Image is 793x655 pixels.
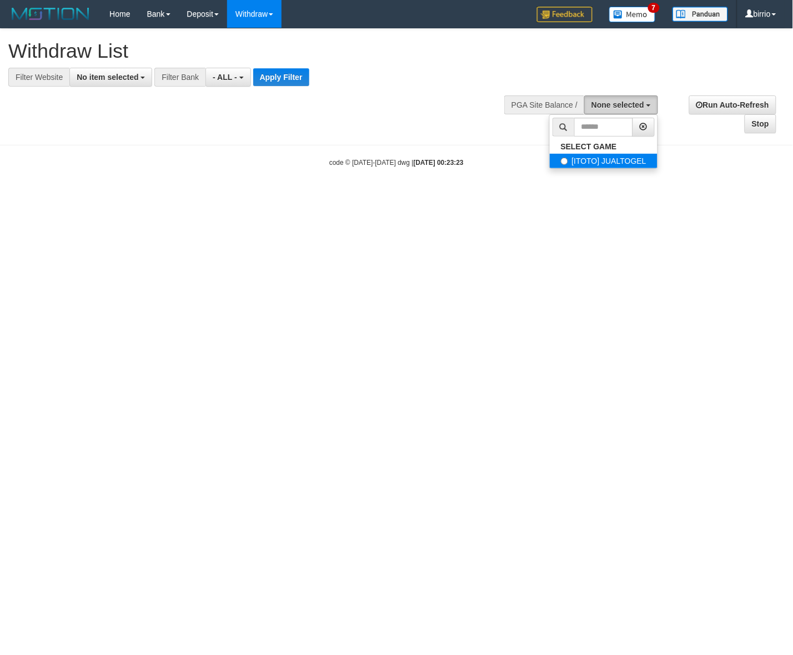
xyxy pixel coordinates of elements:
img: MOTION_logo.png [8,6,93,22]
div: PGA Site Balance / [504,95,584,114]
button: None selected [584,95,658,114]
a: Run Auto-Refresh [689,95,776,114]
input: [ITOTO] JUALTOGEL [561,158,568,165]
h1: Withdraw List [8,40,518,62]
small: code © [DATE]-[DATE] dwg | [329,159,464,167]
div: Filter Bank [154,68,205,87]
img: Feedback.jpg [537,7,593,22]
button: Apply Filter [253,68,309,86]
button: No item selected [69,68,152,87]
span: None selected [591,100,644,109]
img: panduan.png [672,7,728,22]
b: SELECT GAME [561,142,617,151]
a: Stop [745,114,776,133]
button: - ALL - [205,68,250,87]
span: 7 [648,3,660,13]
span: - ALL - [213,73,237,82]
div: Filter Website [8,68,69,87]
label: [ITOTO] JUALTOGEL [550,154,658,168]
img: Button%20Memo.svg [609,7,656,22]
a: SELECT GAME [550,139,658,154]
span: No item selected [77,73,138,82]
strong: [DATE] 00:23:23 [414,159,464,167]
